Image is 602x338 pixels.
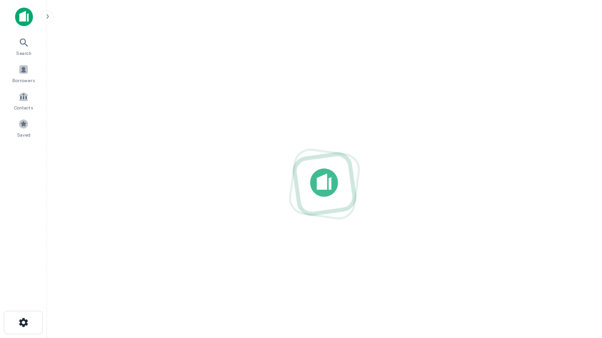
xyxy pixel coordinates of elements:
a: Saved [3,115,44,140]
span: Contacts [14,104,33,111]
a: Contacts [3,88,44,113]
span: Search [16,49,32,57]
span: Saved [17,131,31,138]
span: Borrowers [12,77,35,84]
a: Search [3,33,44,59]
img: capitalize-icon.png [15,8,33,26]
a: Borrowers [3,61,44,86]
iframe: Chat Widget [555,233,602,278]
